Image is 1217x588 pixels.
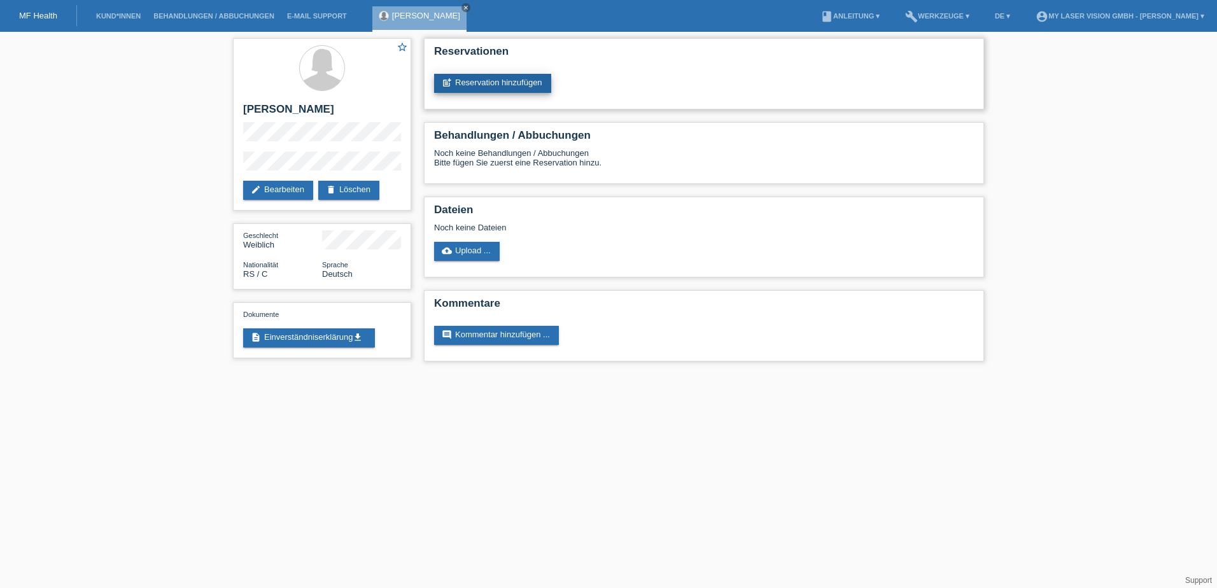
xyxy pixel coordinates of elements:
div: Weiblich [243,230,322,249]
h2: [PERSON_NAME] [243,103,401,122]
h2: Kommentare [434,297,974,316]
a: Kund*innen [90,12,147,20]
h2: Dateien [434,204,974,223]
span: Nationalität [243,261,278,269]
a: DE ▾ [988,12,1017,20]
i: close [463,4,469,11]
a: star_border [397,41,408,55]
h2: Behandlungen / Abbuchungen [434,129,974,148]
i: build [905,10,918,23]
span: Dokumente [243,311,279,318]
a: close [461,3,470,12]
a: buildWerkzeuge ▾ [899,12,976,20]
a: [PERSON_NAME] [392,11,460,20]
a: cloud_uploadUpload ... [434,242,500,261]
i: star_border [397,41,408,53]
i: edit [251,185,261,195]
a: deleteLöschen [318,181,379,200]
a: post_addReservation hinzufügen [434,74,551,93]
a: Support [1185,576,1212,585]
span: Serbien / C / 02.06.2004 [243,269,267,279]
a: editBearbeiten [243,181,313,200]
i: delete [326,185,336,195]
i: account_circle [1036,10,1048,23]
a: Behandlungen / Abbuchungen [147,12,281,20]
a: MF Health [19,11,57,20]
a: E-Mail Support [281,12,353,20]
i: comment [442,330,452,340]
a: account_circleMy Laser Vision GmbH - [PERSON_NAME] ▾ [1029,12,1211,20]
i: post_add [442,78,452,88]
i: get_app [353,332,363,342]
span: Deutsch [322,269,353,279]
h2: Reservationen [434,45,974,64]
span: Sprache [322,261,348,269]
a: descriptionEinverständniserklärungget_app [243,328,375,347]
a: bookAnleitung ▾ [814,12,886,20]
div: Noch keine Dateien [434,223,823,232]
i: book [820,10,833,23]
span: Geschlecht [243,232,278,239]
i: cloud_upload [442,246,452,256]
i: description [251,332,261,342]
a: commentKommentar hinzufügen ... [434,326,559,345]
div: Noch keine Behandlungen / Abbuchungen Bitte fügen Sie zuerst eine Reservation hinzu. [434,148,974,177]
